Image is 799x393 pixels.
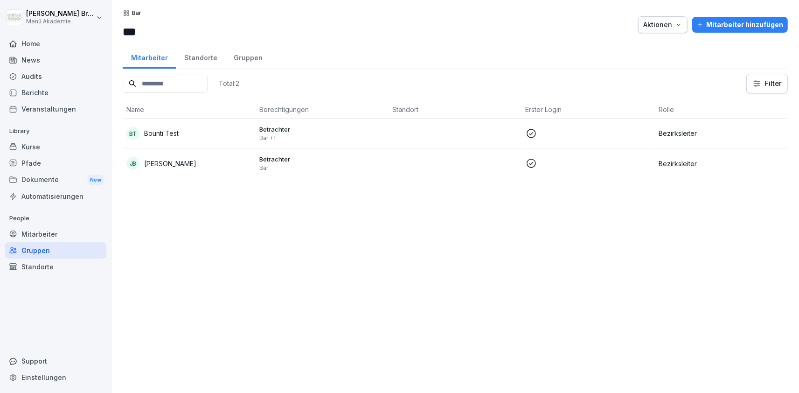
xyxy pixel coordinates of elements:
[5,171,106,189] a: DokumenteNew
[5,101,106,117] a: Veranstaltungen
[259,164,385,172] p: Bär
[176,45,225,69] a: Standorte
[692,17,788,33] button: Mitarbeiter hinzufügen
[638,16,688,33] button: Aktionen
[126,157,139,170] div: JB
[219,79,239,88] p: Total: 2
[132,10,141,16] p: Bär
[747,74,787,93] button: Filter
[144,159,196,168] p: [PERSON_NAME]
[259,125,385,133] p: Betrachter
[5,35,106,52] a: Home
[522,101,655,119] th: Erster Login
[5,188,106,204] a: Automatisierungen
[144,128,179,138] p: Bounti Test
[5,139,106,155] a: Kurse
[123,45,176,69] a: Mitarbeiter
[5,369,106,386] a: Einstellungen
[643,20,682,30] div: Aktionen
[5,52,106,68] a: News
[5,171,106,189] div: Dokumente
[389,101,521,119] th: Standort
[26,18,94,25] p: Menü Akademie
[659,128,784,138] p: Bezirksleiter
[5,211,106,226] p: People
[5,242,106,259] a: Gruppen
[26,10,94,18] p: [PERSON_NAME] Bruns
[126,127,139,140] div: BT
[5,226,106,242] a: Mitarbeiter
[659,159,784,168] p: Bezirksleiter
[256,101,389,119] th: Berechtigungen
[259,134,385,142] p: Bär +1
[259,155,385,163] p: Betrachter
[752,79,782,88] div: Filter
[88,175,104,185] div: New
[5,84,106,101] a: Berichte
[655,101,788,119] th: Rolle
[697,20,783,30] div: Mitarbeiter hinzufügen
[123,101,256,119] th: Name
[5,124,106,139] p: Library
[5,68,106,84] a: Audits
[5,259,106,275] a: Standorte
[225,45,271,69] a: Gruppen
[5,155,106,171] a: Pfade
[5,353,106,369] div: Support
